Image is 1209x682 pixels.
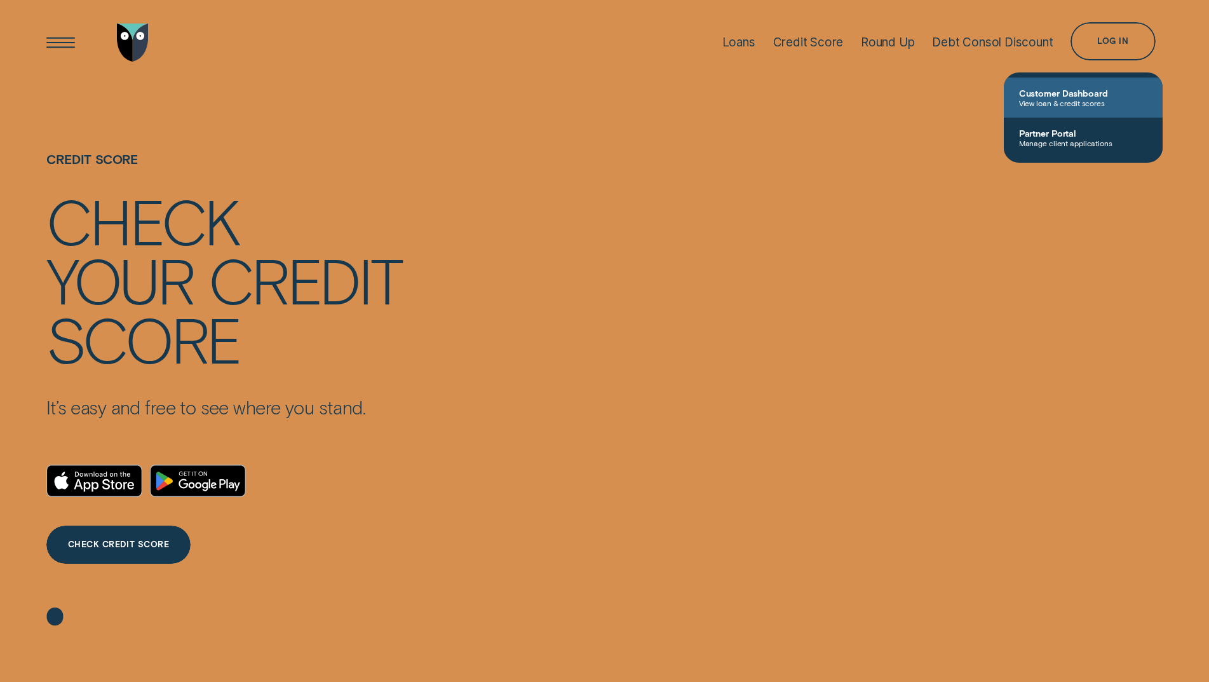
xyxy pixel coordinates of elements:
[46,526,190,564] a: CHECK CREDIT SCORE
[46,465,142,497] a: Download on the App Store
[1019,88,1147,99] span: Customer Dashboard
[1071,22,1155,60] button: Log in
[932,35,1053,50] div: Debt Consol Discount
[46,396,402,419] p: It’s easy and free to see where you stand.
[117,24,149,62] img: Wisr
[1019,128,1147,139] span: Partner Portal
[773,35,844,50] div: Credit Score
[46,250,193,309] div: your
[150,465,246,497] a: Android App on Google Play
[46,191,402,368] h4: Check your credit score
[1004,78,1163,118] a: Customer DashboardView loan & credit scores
[861,35,915,50] div: Round Up
[208,250,402,309] div: credit
[1004,118,1163,158] a: Partner PortalManage client applications
[1019,99,1147,107] span: View loan & credit scores
[46,191,239,250] div: Check
[1019,139,1147,147] span: Manage client applications
[46,309,240,368] div: score
[42,24,80,62] button: Open Menu
[722,35,755,50] div: Loans
[46,152,402,191] h1: Credit Score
